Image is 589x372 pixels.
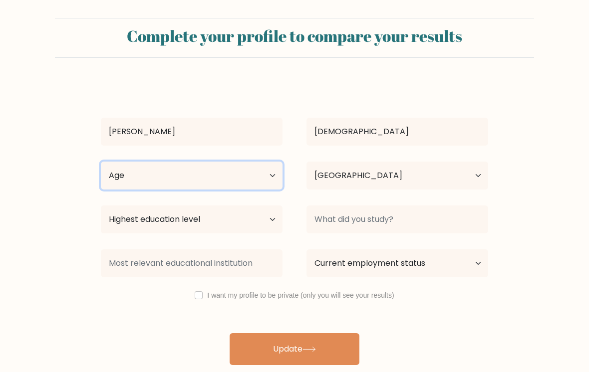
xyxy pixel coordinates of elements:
input: Most relevant educational institution [101,249,283,277]
input: First name [101,118,283,146]
label: I want my profile to be private (only you will see your results) [207,291,394,299]
button: Update [230,333,359,365]
input: What did you study? [306,205,488,233]
input: Last name [306,118,488,146]
h2: Complete your profile to compare your results [61,26,528,45]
